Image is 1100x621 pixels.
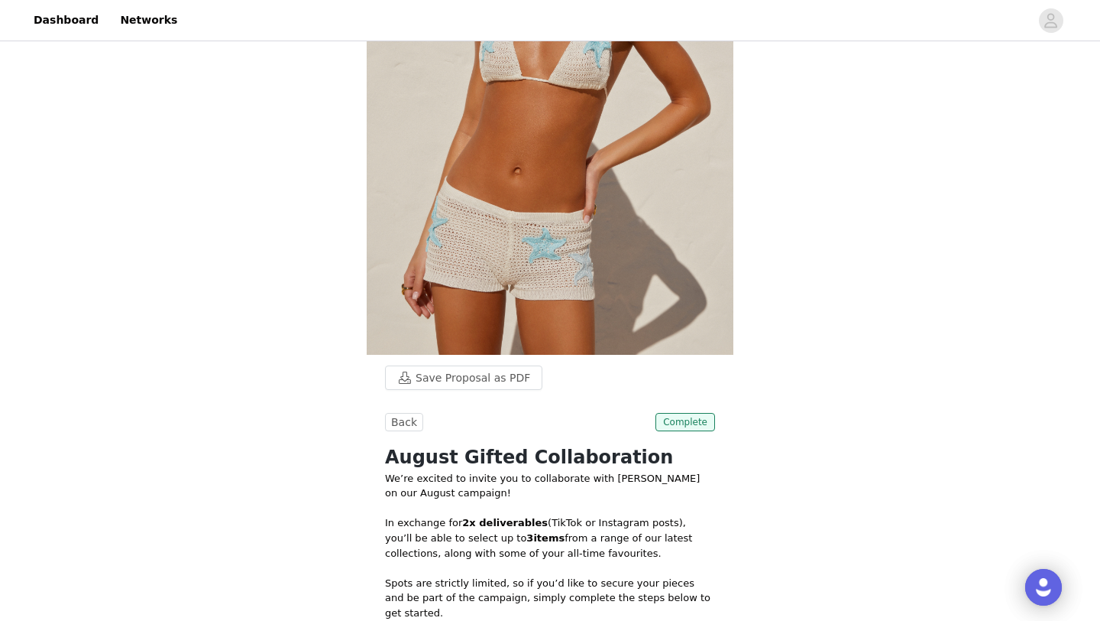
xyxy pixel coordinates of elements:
a: Networks [111,3,186,37]
button: Back [385,413,423,431]
p: In exchange for (TikTok or Instagram posts), you’ll be able to select up to from a range of our l... [385,515,715,561]
h1: August Gifted Collaboration [385,444,715,471]
p: Spots are strictly limited, so if you’d like to secure your pieces and be part of the campaign, s... [385,576,715,621]
div: Open Intercom Messenger [1025,569,1062,606]
strong: 3 [526,532,533,544]
strong: 2x deliverables [462,517,548,528]
div: avatar [1043,8,1058,33]
button: Save Proposal as PDF [385,366,542,390]
span: Complete [655,413,715,431]
strong: items [533,532,565,544]
p: We’re excited to invite you to collaborate with [PERSON_NAME] on our August campaign! [385,471,715,501]
a: Dashboard [24,3,108,37]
